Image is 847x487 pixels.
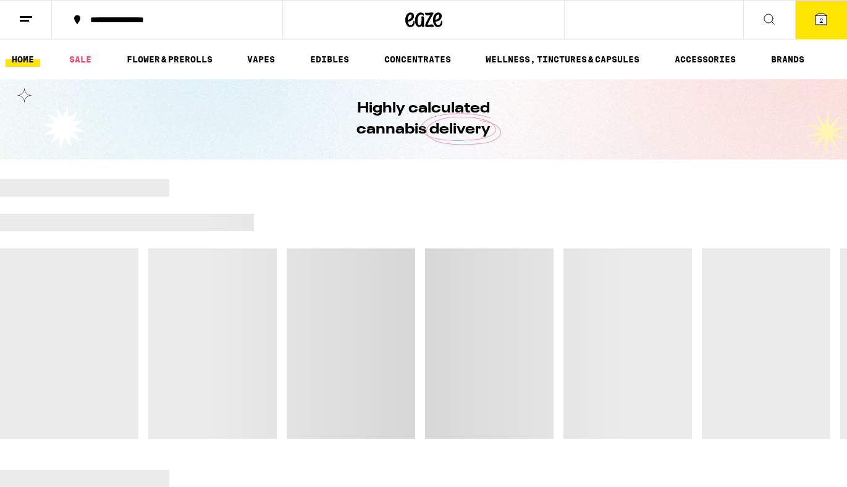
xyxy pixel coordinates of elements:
[765,52,811,67] button: BRANDS
[304,52,355,67] a: EDIBLES
[378,52,457,67] a: CONCENTRATES
[63,52,98,67] a: SALE
[120,52,219,67] a: FLOWER & PREROLLS
[322,98,526,140] h1: Highly calculated cannabis delivery
[479,52,646,67] a: WELLNESS, TINCTURES & CAPSULES
[668,52,742,67] a: ACCESSORIES
[6,52,40,67] a: HOME
[241,52,281,67] a: VAPES
[795,1,847,39] button: 2
[819,17,823,24] span: 2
